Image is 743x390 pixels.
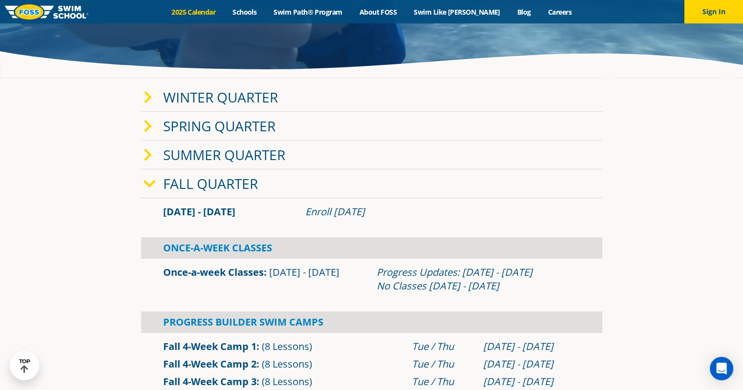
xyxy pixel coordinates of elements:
a: Summer Quarter [163,145,285,164]
a: Blog [509,7,539,17]
div: [DATE] - [DATE] [483,375,580,389]
a: Careers [539,7,580,17]
span: (8 Lessons) [262,340,312,353]
a: Swim Path® Program [265,7,351,17]
div: TOP [19,358,30,373]
span: [DATE] - [DATE] [269,266,340,279]
div: Once-A-Week Classes [141,237,602,259]
div: Tue / Thu [412,375,473,389]
div: [DATE] - [DATE] [483,340,580,353]
a: Swim Like [PERSON_NAME] [405,7,509,17]
a: 2025 Calendar [163,7,224,17]
a: About FOSS [351,7,405,17]
a: Schools [224,7,265,17]
div: Open Intercom Messenger [710,357,733,380]
a: Once-a-week Classes [163,266,264,279]
span: (8 Lessons) [262,375,312,388]
div: Progress Builder Swim Camps [141,311,602,333]
div: [DATE] - [DATE] [483,357,580,371]
a: Winter Quarter [163,88,278,106]
div: Progress Updates: [DATE] - [DATE] No Classes [DATE] - [DATE] [377,266,580,293]
a: Spring Quarter [163,117,276,135]
a: Fall 4-Week Camp 3 [163,375,256,388]
div: Tue / Thu [412,340,473,353]
a: Fall Quarter [163,174,258,193]
span: [DATE] - [DATE] [163,205,235,218]
a: Fall 4-Week Camp 1 [163,340,256,353]
div: Tue / Thu [412,357,473,371]
img: FOSS Swim School Logo [5,4,88,20]
a: Fall 4-Week Camp 2 [163,357,256,370]
div: Enroll [DATE] [305,205,580,219]
span: (8 Lessons) [262,357,312,370]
